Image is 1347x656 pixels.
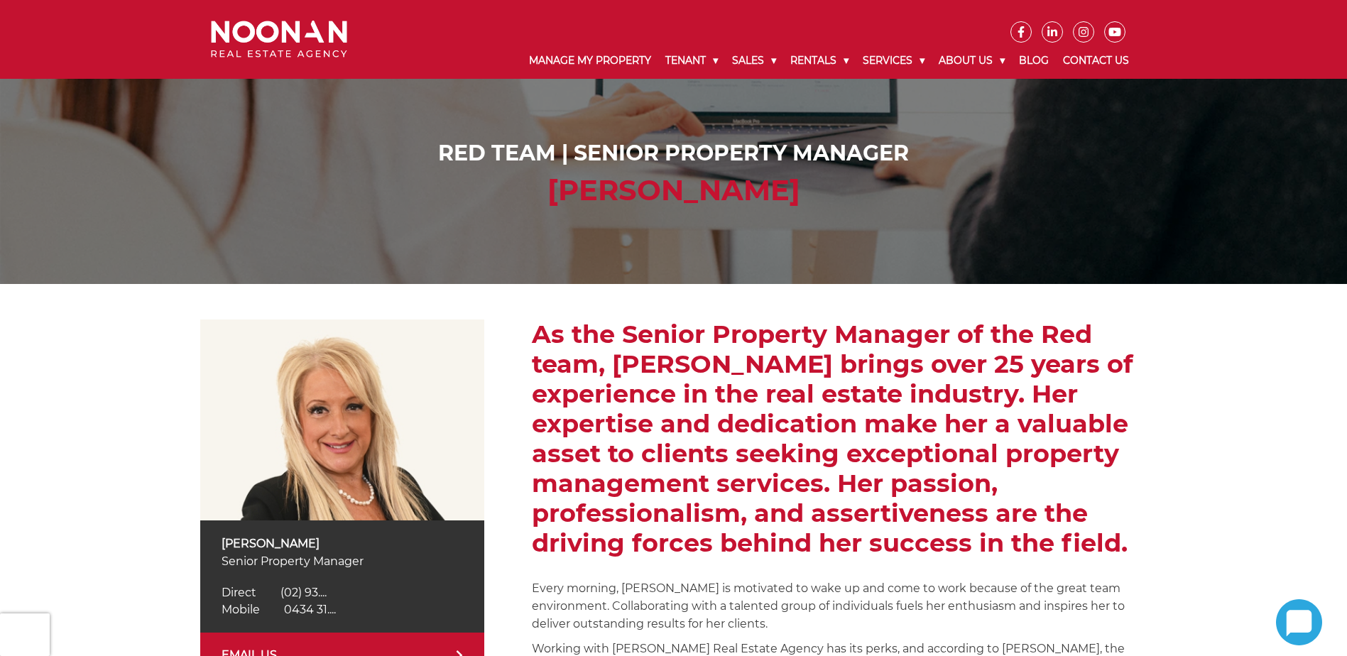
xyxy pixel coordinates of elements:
[725,43,783,79] a: Sales
[783,43,856,79] a: Rentals
[222,603,260,616] span: Mobile
[222,603,336,616] a: Click to reveal phone number
[214,173,1133,207] h2: [PERSON_NAME]
[284,603,336,616] span: 0434 31....
[222,552,463,570] p: Senior Property Manager
[200,319,484,520] img: Anna Stratikopoulos
[532,319,1147,558] h2: As the Senior Property Manager of the Red team, [PERSON_NAME] brings over 25 years of experience ...
[280,586,327,599] span: (02) 93....
[522,43,658,79] a: Manage My Property
[658,43,725,79] a: Tenant
[1012,43,1056,79] a: Blog
[532,579,1147,633] p: Every morning, [PERSON_NAME] is motivated to wake up and come to work because of the great team e...
[222,586,327,599] a: Click to reveal phone number
[211,21,347,58] img: Noonan Real Estate Agency
[222,586,256,599] span: Direct
[856,43,932,79] a: Services
[932,43,1012,79] a: About Us
[222,535,463,552] p: [PERSON_NAME]
[214,141,1133,166] h1: Red Team | Senior Property Manager
[1056,43,1136,79] a: Contact Us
